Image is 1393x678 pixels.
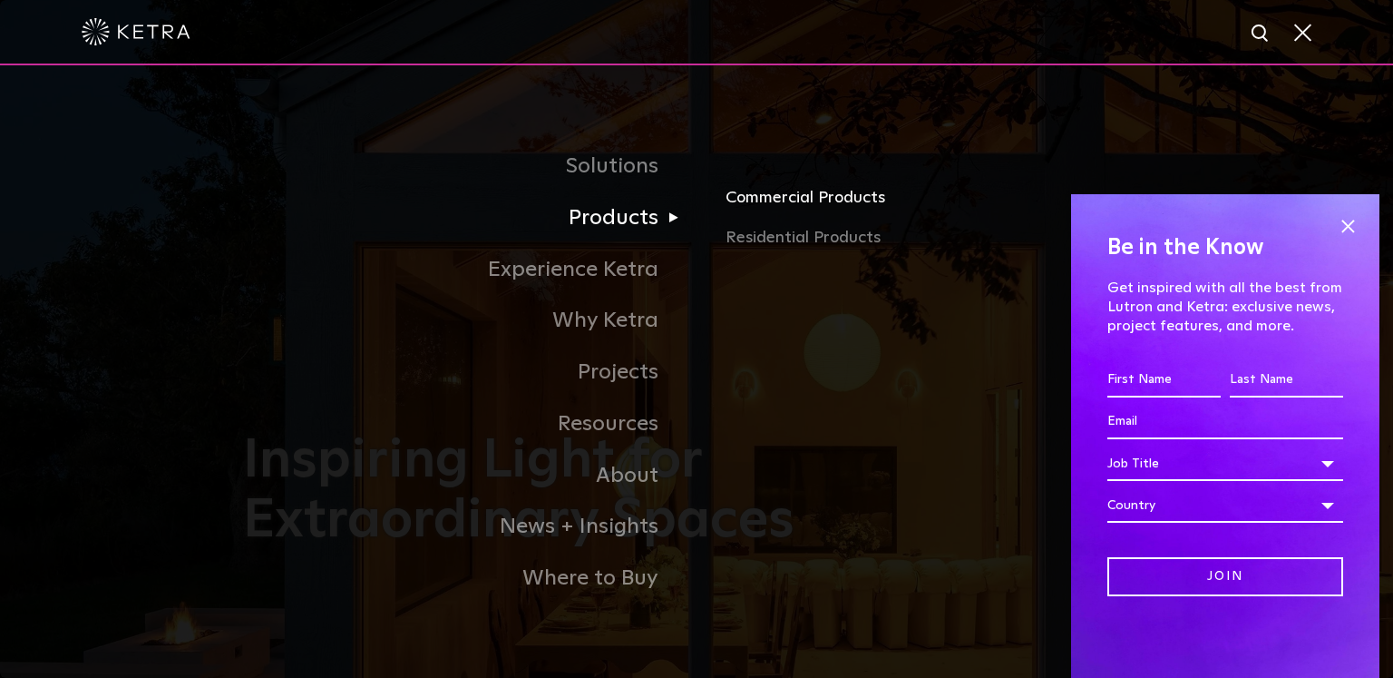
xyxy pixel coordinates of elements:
[1107,231,1343,265] h4: Be in the Know
[243,553,696,604] a: Where to Buy
[243,141,1150,604] div: Navigation Menu
[243,141,696,192] a: Solutions
[1107,363,1221,398] input: First Name
[726,225,1150,251] a: Residential Products
[1107,279,1343,335] p: Get inspired with all the best from Lutron and Ketra: exclusive news, project features, and more.
[243,450,696,502] a: About
[243,398,696,450] a: Resources
[243,501,696,553] a: News + Insights
[1107,447,1343,481] div: Job Title
[1107,557,1343,596] input: Join
[243,347,696,398] a: Projects
[243,295,696,347] a: Why Ketra
[1107,405,1343,439] input: Email
[82,18,190,45] img: ketra-logo-2019-white
[1230,363,1343,398] input: Last Name
[1250,23,1272,45] img: search icon
[243,244,696,296] a: Experience Ketra
[726,185,1150,225] a: Commercial Products
[1107,488,1343,523] div: Country
[243,192,696,244] a: Products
